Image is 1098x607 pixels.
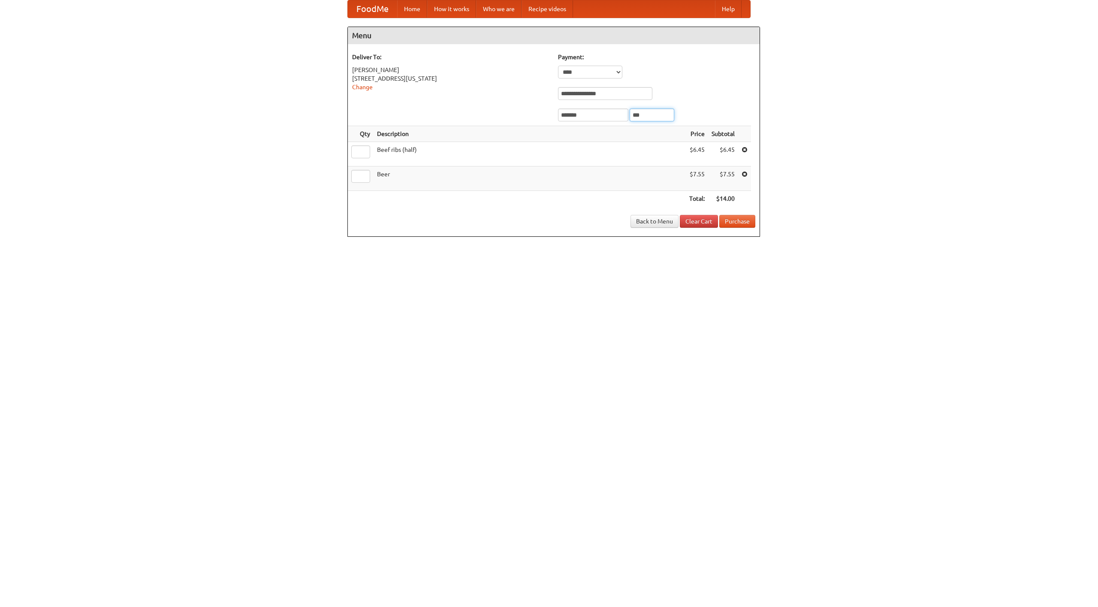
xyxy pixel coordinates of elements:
[686,126,708,142] th: Price
[708,166,738,191] td: $7.55
[374,126,686,142] th: Description
[348,126,374,142] th: Qty
[686,142,708,166] td: $6.45
[348,27,760,44] h4: Menu
[630,215,679,228] a: Back to Menu
[374,142,686,166] td: Beef ribs (half)
[352,84,373,91] a: Change
[352,74,549,83] div: [STREET_ADDRESS][US_STATE]
[719,215,755,228] button: Purchase
[708,191,738,207] th: $14.00
[715,0,742,18] a: Help
[680,215,718,228] a: Clear Cart
[522,0,573,18] a: Recipe videos
[686,166,708,191] td: $7.55
[476,0,522,18] a: Who we are
[374,166,686,191] td: Beer
[352,53,549,61] h5: Deliver To:
[348,0,397,18] a: FoodMe
[708,126,738,142] th: Subtotal
[427,0,476,18] a: How it works
[708,142,738,166] td: $6.45
[352,66,549,74] div: [PERSON_NAME]
[686,191,708,207] th: Total:
[397,0,427,18] a: Home
[558,53,755,61] h5: Payment:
